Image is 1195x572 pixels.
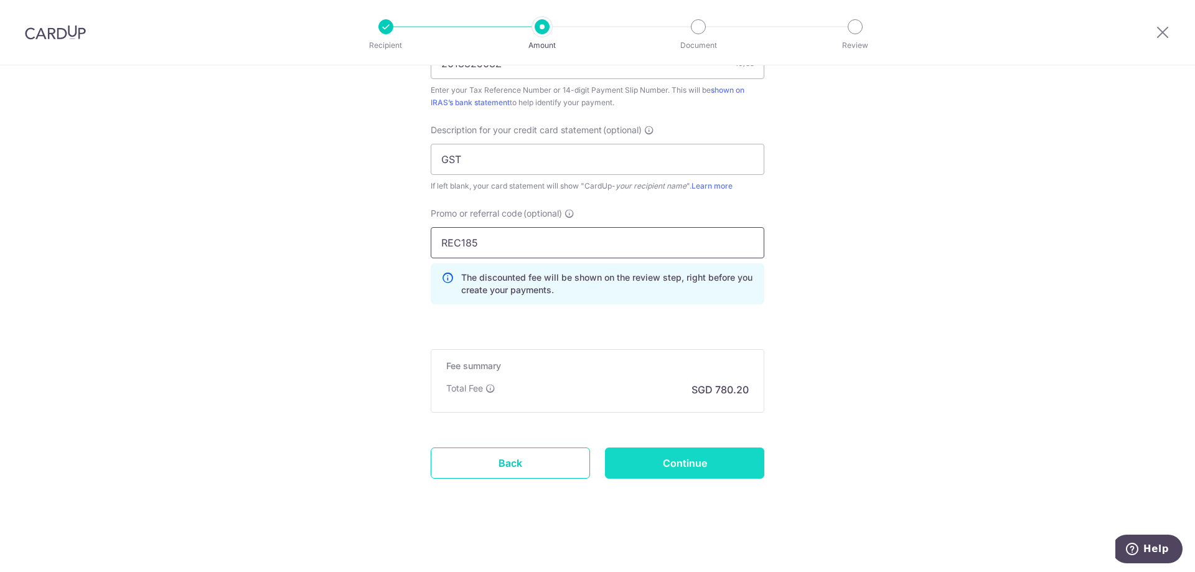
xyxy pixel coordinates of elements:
[1115,535,1183,566] iframe: Opens a widget where you can find more information
[446,382,483,395] p: Total Fee
[652,39,744,52] p: Document
[25,25,86,40] img: CardUp
[691,382,749,397] p: SGD 780.20
[431,144,764,175] input: Example: Rent
[603,124,642,136] span: (optional)
[809,39,901,52] p: Review
[431,84,764,109] div: Enter your Tax Reference Number or 14-digit Payment Slip Number. This will be to help identify yo...
[431,180,764,192] div: If left blank, your card statement will show "CardUp- ".
[431,207,522,220] span: Promo or referral code
[691,181,733,190] a: Learn more
[616,181,687,190] i: your recipient name
[461,271,754,296] p: The discounted fee will be shown on the review step, right before you create your payments.
[446,360,749,372] h5: Fee summary
[431,124,602,136] span: Description for your credit card statement
[496,39,588,52] p: Amount
[431,448,590,479] a: Back
[340,39,432,52] p: Recipient
[605,448,764,479] input: Continue
[523,207,562,220] span: (optional)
